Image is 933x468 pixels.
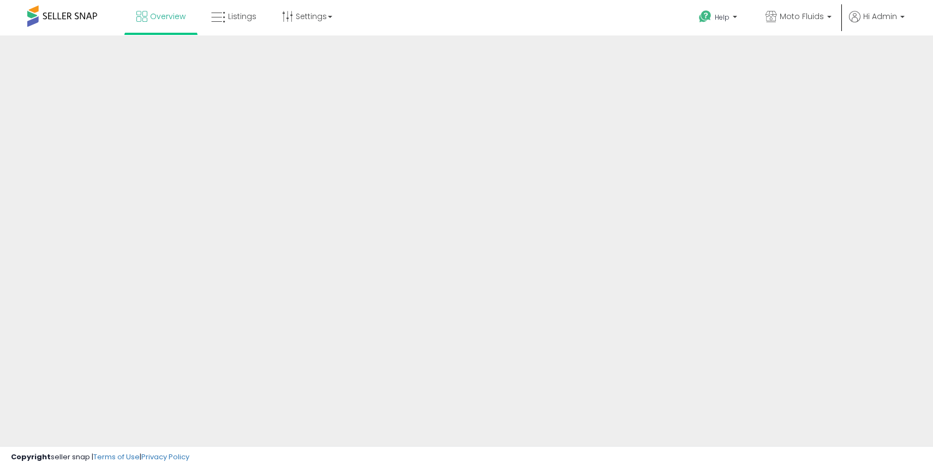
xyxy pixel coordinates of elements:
[780,11,824,22] span: Moto Fluids
[93,452,140,462] a: Terms of Use
[228,11,256,22] span: Listings
[150,11,186,22] span: Overview
[11,452,189,463] div: seller snap | |
[141,452,189,462] a: Privacy Policy
[849,11,905,35] a: Hi Admin
[715,13,729,22] span: Help
[863,11,897,22] span: Hi Admin
[11,452,51,462] strong: Copyright
[698,10,712,23] i: Get Help
[690,2,748,35] a: Help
